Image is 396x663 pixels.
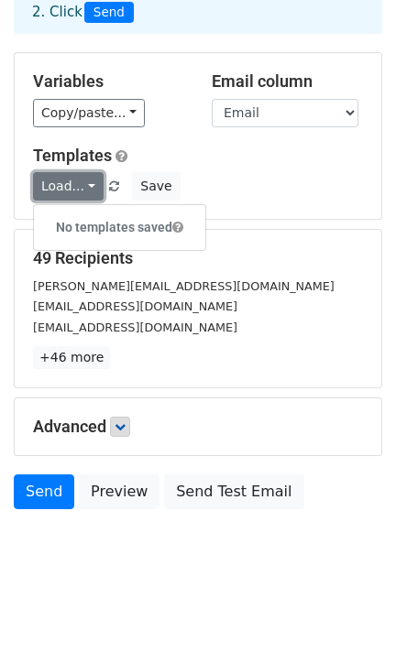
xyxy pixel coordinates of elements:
[33,299,237,313] small: [EMAIL_ADDRESS][DOMAIN_NAME]
[33,321,237,334] small: [EMAIL_ADDRESS][DOMAIN_NAME]
[132,172,180,201] button: Save
[33,346,110,369] a: +46 more
[84,2,134,24] span: Send
[34,212,205,243] h6: No templates saved
[33,417,363,437] h5: Advanced
[33,279,335,293] small: [PERSON_NAME][EMAIL_ADDRESS][DOMAIN_NAME]
[79,474,159,509] a: Preview
[33,172,104,201] a: Load...
[164,474,303,509] a: Send Test Email
[33,146,112,165] a: Templates
[33,248,363,268] h5: 49 Recipients
[33,99,145,127] a: Copy/paste...
[304,575,396,663] iframe: Chat Widget
[33,71,184,92] h5: Variables
[212,71,363,92] h5: Email column
[14,474,74,509] a: Send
